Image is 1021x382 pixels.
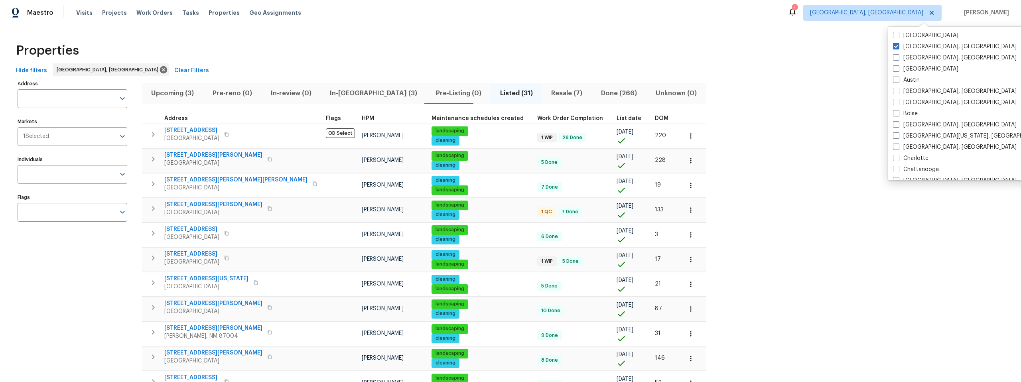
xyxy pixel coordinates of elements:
span: Address [164,116,188,121]
span: 17 [655,256,661,262]
span: 1 WIP [538,134,556,141]
span: 31 [655,331,660,336]
span: Projects [102,9,127,17]
span: cleaning [432,310,459,317]
span: Work Order Completion [537,116,603,121]
span: [DATE] [617,327,633,333]
span: landscaping [432,128,467,134]
span: [PERSON_NAME] [362,281,404,287]
label: [GEOGRAPHIC_DATA] [893,32,958,39]
button: Clear Filters [171,63,212,78]
span: [STREET_ADDRESS] [164,250,219,258]
span: [STREET_ADDRESS][US_STATE] [164,275,248,283]
span: In-[GEOGRAPHIC_DATA] (3) [325,88,422,99]
label: [GEOGRAPHIC_DATA], [GEOGRAPHIC_DATA] [893,87,1017,95]
span: [DATE] [617,203,633,209]
label: Austin [893,76,920,84]
span: Visits [76,9,93,17]
span: cleaning [432,360,459,366]
span: [DATE] [617,228,633,234]
span: 6 Done [538,233,561,240]
span: Clear Filters [174,66,209,76]
span: [PERSON_NAME] [362,182,404,188]
span: Listed (31) [495,88,537,99]
span: 5 Done [559,258,582,265]
label: [GEOGRAPHIC_DATA], [GEOGRAPHIC_DATA] [893,121,1017,129]
span: 133 [655,207,664,213]
span: 3 [655,232,658,237]
label: Chattanooga [893,165,939,173]
span: 228 [655,158,666,163]
label: [GEOGRAPHIC_DATA], [GEOGRAPHIC_DATA] [893,43,1017,51]
span: [PERSON_NAME] [362,256,404,262]
span: HPM [362,116,374,121]
span: Resale (7) [547,88,587,99]
span: [PERSON_NAME] [362,158,404,163]
span: DOM [655,116,668,121]
span: 5 Done [538,159,561,166]
span: 28 Done [559,134,585,141]
span: [STREET_ADDRESS][PERSON_NAME] [164,299,262,307]
span: [GEOGRAPHIC_DATA] [164,307,262,315]
span: 5 Done [538,283,561,289]
button: Open [117,207,128,218]
span: [STREET_ADDRESS][PERSON_NAME] [164,201,262,209]
span: [DATE] [617,179,633,184]
span: [PERSON_NAME] [362,306,404,311]
span: [PERSON_NAME] [362,232,404,237]
span: [STREET_ADDRESS] [164,374,219,382]
span: Hide filters [16,66,47,76]
span: landscaping [432,261,467,268]
span: [DATE] [617,278,633,283]
span: 9 Done [538,332,561,339]
button: Open [117,169,128,180]
span: 7 Done [538,184,561,191]
span: [STREET_ADDRESS] [164,126,219,134]
span: [DATE] [617,376,633,382]
span: [GEOGRAPHIC_DATA] [164,159,262,167]
label: Individuals [18,157,127,162]
span: [STREET_ADDRESS][PERSON_NAME][PERSON_NAME] [164,176,307,184]
span: 7 Done [558,209,581,215]
span: [DATE] [617,352,633,357]
span: [GEOGRAPHIC_DATA] [164,134,219,142]
button: Open [117,93,128,104]
span: 8 Done [538,357,561,364]
div: [GEOGRAPHIC_DATA], [GEOGRAPHIC_DATA] [53,63,169,76]
label: Flags [18,195,127,200]
span: [DATE] [617,302,633,308]
label: [GEOGRAPHIC_DATA] [893,65,958,73]
span: Tasks [182,10,199,16]
span: 1 WIP [538,258,556,265]
span: [GEOGRAPHIC_DATA] [164,357,262,365]
span: 87 [655,306,662,311]
span: cleaning [432,162,459,169]
span: [GEOGRAPHIC_DATA] [164,258,219,266]
span: landscaping [432,325,467,332]
span: Maintenance schedules created [432,116,524,121]
span: [STREET_ADDRESS][PERSON_NAME] [164,151,262,159]
span: Properties [209,9,240,17]
span: [STREET_ADDRESS] [164,225,219,233]
span: [GEOGRAPHIC_DATA] [164,233,219,241]
span: 1 Selected [23,133,49,140]
span: Properties [16,47,79,55]
span: [PERSON_NAME] [362,355,404,361]
span: landscaping [432,301,467,307]
span: 21 [655,281,661,287]
span: Geo Assignments [249,9,301,17]
span: [GEOGRAPHIC_DATA] [164,184,307,192]
span: 1 QC [538,209,555,215]
span: cleaning [432,236,459,243]
span: [PERSON_NAME] [961,9,1009,17]
span: landscaping [432,226,467,233]
span: [PERSON_NAME] [362,133,404,138]
span: Pre-reno (0) [208,88,257,99]
label: [GEOGRAPHIC_DATA], [GEOGRAPHIC_DATA] [893,98,1017,106]
span: [STREET_ADDRESS][PERSON_NAME] [164,349,262,357]
span: [PERSON_NAME] [362,331,404,336]
span: Pre-Listing (0) [432,88,486,99]
span: Done (266) [597,88,642,99]
span: 146 [655,355,665,361]
label: [GEOGRAPHIC_DATA], [GEOGRAPHIC_DATA] [893,143,1017,151]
